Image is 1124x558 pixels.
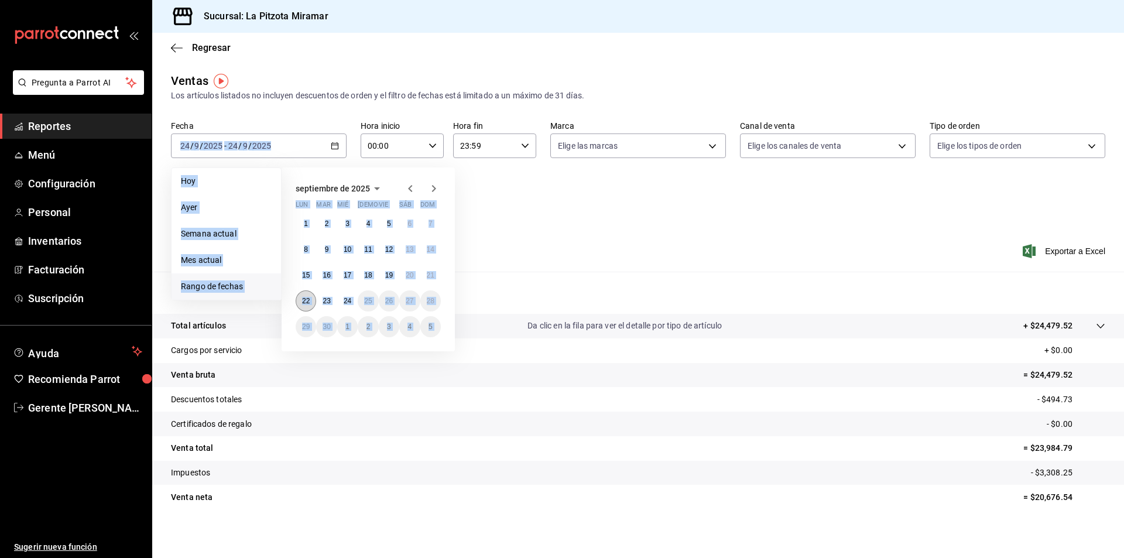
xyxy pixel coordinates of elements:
span: Reportes [28,118,142,134]
button: 14 de septiembre de 2025 [420,239,441,260]
span: Gerente [PERSON_NAME] [28,400,142,416]
label: Hora inicio [361,122,444,130]
abbr: lunes [296,201,308,213]
span: Personal [28,204,142,220]
button: 1 de octubre de 2025 [337,316,358,337]
span: Suscripción [28,290,142,306]
span: Rango de fechas [181,280,272,293]
p: = $24,479.52 [1023,369,1105,381]
input: -- [228,141,238,150]
span: Inventarios [28,233,142,249]
div: Los artículos listados no incluyen descuentos de orden y el filtro de fechas está limitado a un m... [171,90,1105,102]
button: 4 de septiembre de 2025 [358,213,378,234]
input: -- [180,141,190,150]
label: Marca [550,122,726,130]
button: 15 de septiembre de 2025 [296,265,316,286]
abbr: 2 de octubre de 2025 [366,323,371,331]
abbr: 13 de septiembre de 2025 [406,245,413,254]
span: Semana actual [181,228,272,240]
label: Canal de venta [740,122,916,130]
button: 12 de septiembre de 2025 [379,239,399,260]
abbr: martes [316,201,330,213]
abbr: 24 de septiembre de 2025 [344,297,351,305]
abbr: 9 de septiembre de 2025 [325,245,329,254]
button: 24 de septiembre de 2025 [337,290,358,311]
button: 3 de septiembre de 2025 [337,213,358,234]
button: 10 de septiembre de 2025 [337,239,358,260]
input: ---- [203,141,223,150]
abbr: 16 de septiembre de 2025 [323,271,330,279]
abbr: 17 de septiembre de 2025 [344,271,351,279]
abbr: 12 de septiembre de 2025 [385,245,393,254]
abbr: 7 de septiembre de 2025 [429,220,433,228]
abbr: 10 de septiembre de 2025 [344,245,351,254]
p: Impuestos [171,467,210,479]
abbr: 5 de octubre de 2025 [429,323,433,331]
button: 26 de septiembre de 2025 [379,290,399,311]
abbr: 15 de septiembre de 2025 [302,271,310,279]
button: 28 de septiembre de 2025 [420,290,441,311]
button: 3 de octubre de 2025 [379,316,399,337]
abbr: 29 de septiembre de 2025 [302,323,310,331]
p: = $23,984.79 [1023,442,1105,454]
p: + $0.00 [1044,344,1105,357]
span: Facturación [28,262,142,278]
button: Regresar [171,42,231,53]
span: Configuración [28,176,142,191]
button: Exportar a Excel [1025,244,1105,258]
abbr: 23 de septiembre de 2025 [323,297,330,305]
abbr: 1 de octubre de 2025 [345,323,349,331]
abbr: 3 de octubre de 2025 [387,323,391,331]
p: = $20,676.54 [1023,491,1105,504]
button: 30 de septiembre de 2025 [316,316,337,337]
button: 19 de septiembre de 2025 [379,265,399,286]
input: -- [194,141,200,150]
button: 11 de septiembre de 2025 [358,239,378,260]
a: Pregunta a Parrot AI [8,85,144,97]
h3: Sucursal: La Pitzota Miramar [194,9,328,23]
span: / [238,141,242,150]
button: 22 de septiembre de 2025 [296,290,316,311]
abbr: 25 de septiembre de 2025 [364,297,372,305]
input: -- [242,141,248,150]
div: Ventas [171,72,208,90]
abbr: 30 de septiembre de 2025 [323,323,330,331]
button: 29 de septiembre de 2025 [296,316,316,337]
button: 2 de octubre de 2025 [358,316,378,337]
input: ---- [252,141,272,150]
img: Tooltip marker [214,74,228,88]
button: 6 de septiembre de 2025 [399,213,420,234]
abbr: miércoles [337,201,348,213]
span: Pregunta a Parrot AI [32,77,126,89]
button: 9 de septiembre de 2025 [316,239,337,260]
span: Elige los tipos de orden [937,140,1022,152]
p: + $24,479.52 [1023,320,1072,332]
p: - $0.00 [1047,418,1105,430]
p: Venta neta [171,491,213,504]
button: 4 de octubre de 2025 [399,316,420,337]
abbr: 1 de septiembre de 2025 [304,220,308,228]
button: 5 de septiembre de 2025 [379,213,399,234]
span: Mes actual [181,254,272,266]
abbr: 6 de septiembre de 2025 [407,220,412,228]
abbr: 8 de septiembre de 2025 [304,245,308,254]
button: 7 de septiembre de 2025 [420,213,441,234]
span: Sugerir nueva función [14,541,142,553]
abbr: 4 de octubre de 2025 [407,323,412,331]
button: 1 de septiembre de 2025 [296,213,316,234]
p: Venta bruta [171,369,215,381]
p: Total artículos [171,320,226,332]
span: Ayer [181,201,272,214]
p: Da clic en la fila para ver el detalle por tipo de artículo [527,320,722,332]
span: / [200,141,203,150]
span: Ayuda [28,344,127,358]
abbr: viernes [379,201,388,213]
button: 20 de septiembre de 2025 [399,265,420,286]
span: septiembre de 2025 [296,184,370,193]
abbr: 20 de septiembre de 2025 [406,271,413,279]
span: Hoy [181,175,272,187]
p: Descuentos totales [171,393,242,406]
button: 27 de septiembre de 2025 [399,290,420,311]
abbr: 2 de septiembre de 2025 [325,220,329,228]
